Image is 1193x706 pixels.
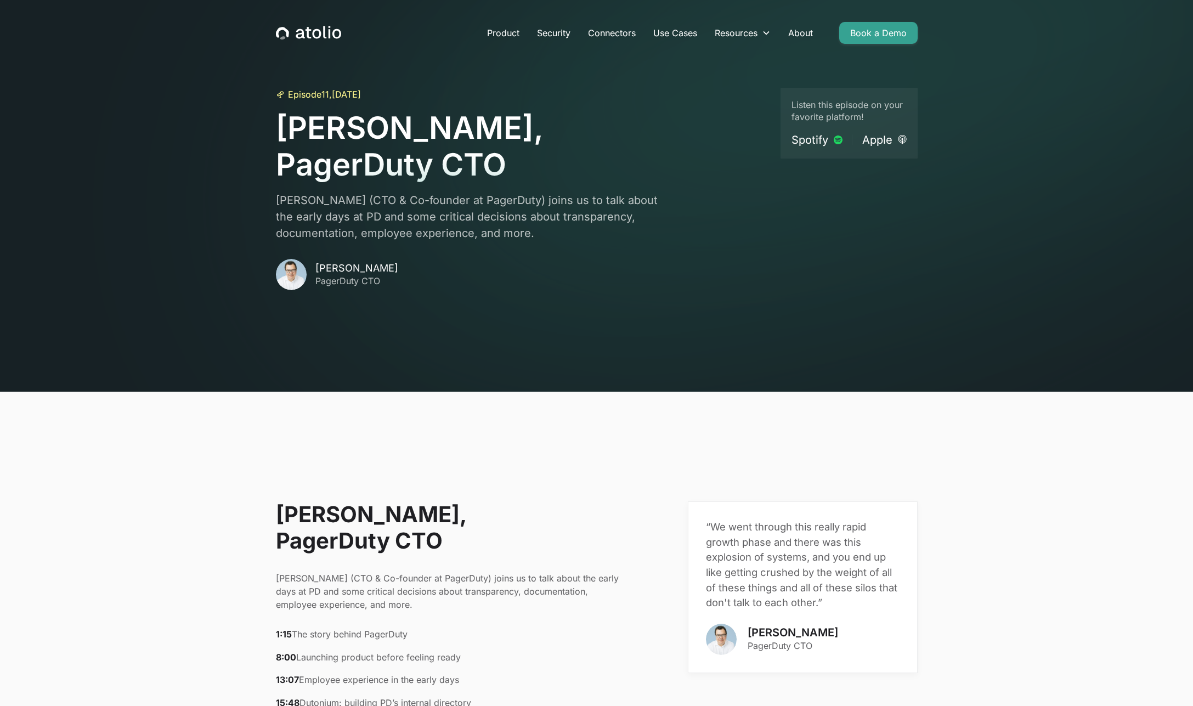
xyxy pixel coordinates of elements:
a: About [779,22,822,44]
strong: 8:00 [276,652,296,663]
p: PagerDuty CTO [315,274,398,287]
a: Use Cases [644,22,706,44]
div: Resources [706,22,779,44]
a: Security [528,22,579,44]
p: [PERSON_NAME] (CTO & Co-founder at PagerDuty) joins us to talk about the early days at PD and som... [276,572,620,611]
iframe: Blubrry Podcast Player [269,343,924,433]
h1: [PERSON_NAME], PagerDuty CTO [276,110,772,183]
a: Apple [862,132,907,148]
p: Listen this episode on your favorite platform! [791,99,907,123]
div: Resources [715,26,757,39]
a: Connectors [579,22,644,44]
strong: 13:07 [276,674,299,685]
a: Book a Demo [839,22,918,44]
h2: [PERSON_NAME], PagerDuty CTO [276,501,620,554]
p: PagerDuty CTO [748,639,838,652]
p: “We went through this really rapid growth phase and there was this explosion of systems, and you ... [706,519,900,611]
a: Spotify [791,132,843,148]
a: home [276,26,341,40]
h3: [PERSON_NAME] [315,262,398,274]
div: , [329,88,332,101]
div: 11 [321,88,329,101]
div: | [851,134,853,146]
p: [PERSON_NAME] (CTO & Co-founder at PagerDuty) joins us to talk about the early days at PD and som... [276,192,674,241]
div: Episode [288,88,321,101]
a: Product [478,22,528,44]
h3: [PERSON_NAME] [748,626,838,639]
strong: 1:15 [276,629,292,640]
div: [DATE] [332,88,361,101]
div: Spotify [791,132,828,148]
div: Apple [862,132,892,148]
